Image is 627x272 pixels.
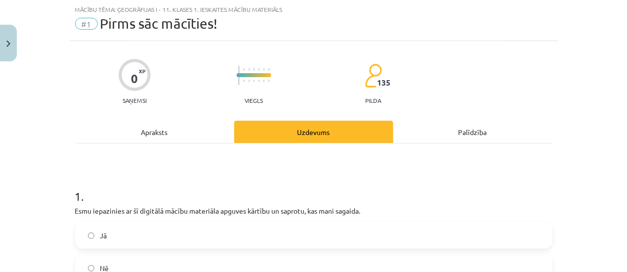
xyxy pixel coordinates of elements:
[100,230,107,241] span: Jā
[139,68,145,74] span: XP
[6,41,10,47] img: icon-close-lesson-0947bae3869378f0d4975bcd49f059093ad1ed9edebbc8119c70593378902aed.svg
[365,63,382,88] img: students-c634bb4e5e11cddfef0936a35e636f08e4e9abd3cc4e673bd6f9a4125e45ecb1.svg
[365,97,381,104] p: pilda
[75,206,552,216] p: Esmu iepazinies ar šī digitālā mācību materiāla apguves kārtību un saprotu, kas mani sagaida.
[239,66,240,85] img: icon-long-line-d9ea69661e0d244f92f715978eff75569469978d946b2353a9bb055b3ed8787d.svg
[75,18,98,30] span: #1
[100,15,218,32] span: Pirms sāc mācīties!
[258,68,259,71] img: icon-short-line-57e1e144782c952c97e751825c79c345078a6d821885a25fce030b3d8c18986b.svg
[377,78,390,87] span: 135
[131,72,138,86] div: 0
[253,68,254,71] img: icon-short-line-57e1e144782c952c97e751825c79c345078a6d821885a25fce030b3d8c18986b.svg
[88,232,94,239] input: Jā
[263,68,264,71] img: icon-short-line-57e1e144782c952c97e751825c79c345078a6d821885a25fce030b3d8c18986b.svg
[249,68,250,71] img: icon-short-line-57e1e144782c952c97e751825c79c345078a6d821885a25fce030b3d8c18986b.svg
[393,121,552,143] div: Palīdzība
[249,80,250,82] img: icon-short-line-57e1e144782c952c97e751825c79c345078a6d821885a25fce030b3d8c18986b.svg
[88,265,94,272] input: Nē
[119,97,151,104] p: Saņemsi
[234,121,393,143] div: Uzdevums
[268,68,269,71] img: icon-short-line-57e1e144782c952c97e751825c79c345078a6d821885a25fce030b3d8c18986b.svg
[244,80,245,82] img: icon-short-line-57e1e144782c952c97e751825c79c345078a6d821885a25fce030b3d8c18986b.svg
[253,80,254,82] img: icon-short-line-57e1e144782c952c97e751825c79c345078a6d821885a25fce030b3d8c18986b.svg
[75,172,552,203] h1: 1 .
[258,80,259,82] img: icon-short-line-57e1e144782c952c97e751825c79c345078a6d821885a25fce030b3d8c18986b.svg
[75,6,552,13] div: Mācību tēma: Ģeogrāfijas i - 11. klases 1. ieskaites mācību materiāls
[75,121,234,143] div: Apraksts
[268,80,269,82] img: icon-short-line-57e1e144782c952c97e751825c79c345078a6d821885a25fce030b3d8c18986b.svg
[244,68,245,71] img: icon-short-line-57e1e144782c952c97e751825c79c345078a6d821885a25fce030b3d8c18986b.svg
[263,80,264,82] img: icon-short-line-57e1e144782c952c97e751825c79c345078a6d821885a25fce030b3d8c18986b.svg
[245,97,263,104] p: Viegls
